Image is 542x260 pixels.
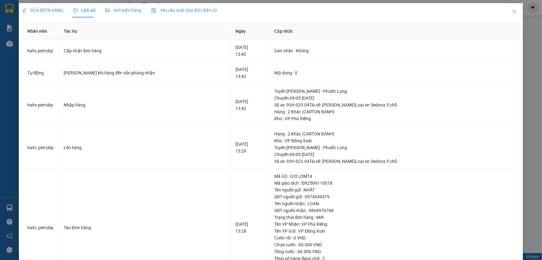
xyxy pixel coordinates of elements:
div: [DATE] 13:42 [235,98,264,112]
div: Tổng cước : 60.000 VND [275,248,515,255]
span: picture [105,8,110,12]
div: Tên VP Gửi : VP Đồng Xoài [275,228,515,234]
td: hahv.petrobp [22,40,59,62]
div: Kho : VP Đồng Xoài [275,137,515,144]
div: Lên hàng [64,144,225,151]
div: Kho : VP Phú Riềng [275,115,515,122]
td: haitc.petrobp [22,126,59,169]
div: Hàng : 2 Khác (CARTON BÁNH) [275,130,515,137]
div: Chưa cước : 60.000 VND [275,241,515,248]
div: Tạo Đơn hàng [64,224,225,231]
div: Tên người nhận : LOAN [275,200,515,207]
div: Tuyến : [PERSON_NAME] - Phước Long Chuyến: 09:05 [DATE] Số xe: 93H-023.04 Tài xế: [PERSON_NAME] ... [275,88,515,108]
button: Close [506,3,523,21]
th: Nhân viên [22,23,59,40]
div: Nhập hàng [64,102,225,108]
td: Tự động [22,62,59,84]
th: Cập nhật [270,23,520,40]
span: clock-circle [73,8,78,12]
div: Tên người gửi : NHẤT [275,187,515,193]
div: Mã giao dịch : ĐX2509110018 [275,180,515,187]
div: Tên VP Nhận: VP Phú Riềng [275,221,515,228]
div: Trạng thái đơn hàng : Mới [275,214,515,221]
div: [DATE] 13:29 [235,141,264,154]
div: Cước rồi : 0 VND [275,234,515,241]
span: edit [22,8,26,12]
span: Yêu cầu xuất hóa đơn điện tử [151,8,217,13]
div: Mã GD : G2CJ3MT4 [275,173,515,180]
span: close [512,9,517,14]
div: [DATE] 13:42 [235,66,264,80]
div: SĐT người nhận : 0868976768 [275,207,515,214]
img: icon [151,8,156,13]
div: Gán nhãn : Không [275,47,515,54]
div: [DATE] 13:28 [235,221,264,234]
div: Tuyến : [PERSON_NAME] - Phước Long Chuyến: 09:05 [DATE] Số xe: 93H-023.04 Tài xế: [PERSON_NAME] ... [275,144,515,165]
div: Nội dung : 0 [275,69,515,76]
td: hahv.petrobp [22,84,59,126]
span: Lịch sử [73,8,95,13]
div: [PERSON_NAME] khi hàng đến văn phòng nhận [64,69,225,76]
div: Hàng : 2 Khác (CARTON BÁNH) [275,108,515,115]
th: Tác Vụ [59,23,230,40]
div: SĐT người gửi : 0974549479 [275,193,515,200]
div: Cập nhật đơn hàng [64,47,225,54]
span: Ảnh kiện hàng [105,8,141,13]
th: Ngày [230,23,269,40]
div: [DATE] 13:42 [235,44,264,58]
span: SỬA ĐƠN HÀNG [22,8,63,13]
